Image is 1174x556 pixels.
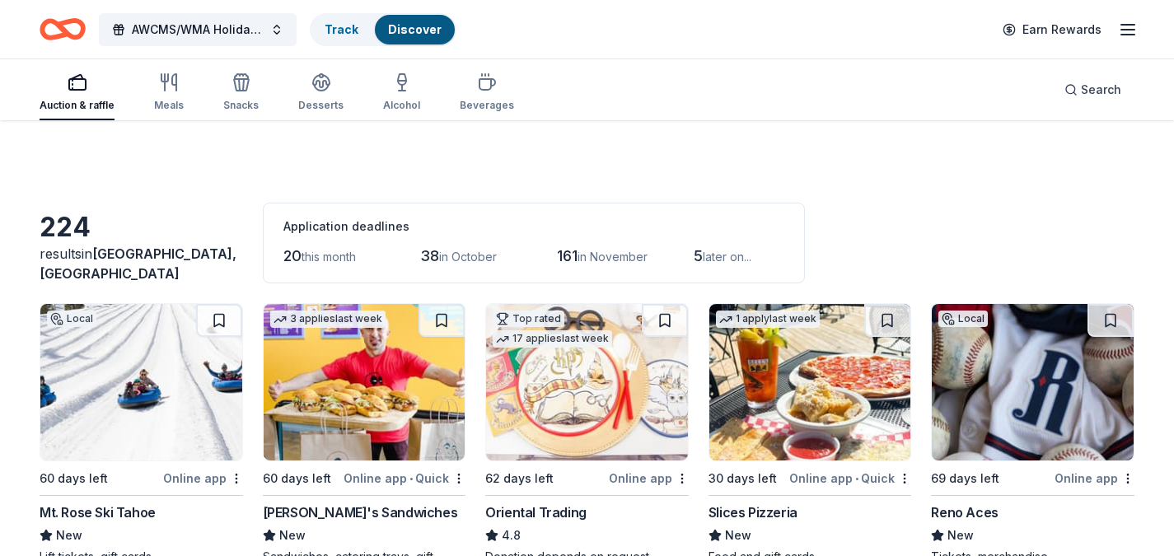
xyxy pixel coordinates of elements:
span: 38 [420,247,439,264]
div: Snacks [223,99,259,112]
span: AWCMS/WMA Holiday Luncheon [132,20,264,40]
div: Oriental Trading [485,502,587,522]
span: in [40,245,236,282]
button: Snacks [223,66,259,120]
div: Desserts [298,99,344,112]
button: Desserts [298,66,344,120]
button: Search [1051,73,1134,106]
div: Alcohol [383,99,420,112]
span: 4.8 [502,526,521,545]
div: [PERSON_NAME]'s Sandwiches [263,502,458,522]
div: Online app [1055,468,1134,488]
span: in November [578,250,648,264]
a: Earn Rewards [993,15,1111,44]
img: Image for Slices Pizzeria [709,304,911,460]
div: 30 days left [709,469,777,488]
a: Track [325,22,358,36]
div: Mt. Rose Ski Tahoe [40,502,156,522]
span: New [279,526,306,545]
div: Local [47,311,96,327]
span: • [409,472,413,485]
span: 5 [694,247,703,264]
div: 62 days left [485,469,554,488]
div: 69 days left [931,469,999,488]
div: Online app Quick [344,468,465,488]
span: New [56,526,82,545]
button: Beverages [460,66,514,120]
div: Online app Quick [789,468,911,488]
div: 17 applies last week [493,330,612,348]
div: Slices Pizzeria [709,502,797,522]
button: TrackDiscover [310,13,456,46]
span: [GEOGRAPHIC_DATA], [GEOGRAPHIC_DATA] [40,245,236,282]
div: 60 days left [40,469,108,488]
span: • [855,472,858,485]
span: this month [302,250,356,264]
span: 161 [557,247,578,264]
div: 1 apply last week [716,311,820,328]
span: New [947,526,974,545]
div: Online app [609,468,689,488]
div: 224 [40,211,243,244]
img: Image for Oriental Trading [486,304,688,460]
button: Alcohol [383,66,420,120]
div: Application deadlines [283,217,784,236]
button: Auction & raffle [40,66,115,120]
div: Meals [154,99,184,112]
span: in October [439,250,497,264]
button: AWCMS/WMA Holiday Luncheon [99,13,297,46]
a: Home [40,10,86,49]
div: results [40,244,243,283]
img: Image for Reno Aces [932,304,1134,460]
div: Top rated [493,311,564,327]
span: Search [1081,80,1121,100]
div: Beverages [460,99,514,112]
a: Discover [388,22,442,36]
img: Image for Ike's Sandwiches [264,304,465,460]
span: New [725,526,751,545]
span: 20 [283,247,302,264]
div: Reno Aces [931,502,998,522]
div: Online app [163,468,243,488]
div: Auction & raffle [40,99,115,112]
div: 60 days left [263,469,331,488]
div: 3 applies last week [270,311,386,328]
button: Meals [154,66,184,120]
div: Local [938,311,988,327]
img: Image for Mt. Rose Ski Tahoe [40,304,242,460]
span: later on... [703,250,751,264]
